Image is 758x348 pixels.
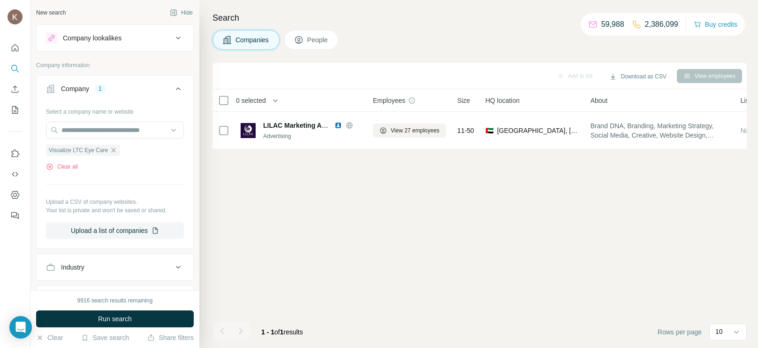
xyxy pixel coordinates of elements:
[457,96,470,105] span: Size
[147,333,194,342] button: Share filters
[485,96,520,105] span: HQ location
[280,328,284,336] span: 1
[715,327,723,336] p: 10
[46,206,184,215] p: Your list is private and won't be saved or shared.
[36,333,63,342] button: Clear
[46,162,78,171] button: Clear all
[485,126,493,135] span: 🇦🇪
[46,104,184,116] div: Select a company name or website
[95,85,106,93] div: 1
[603,70,673,84] button: Download as CSV
[61,84,89,93] div: Company
[373,96,405,105] span: Employees
[163,6,199,20] button: Hide
[37,27,193,49] button: Company lookalikes
[81,333,129,342] button: Save search
[8,186,23,203] button: Dashboard
[77,296,153,305] div: 9916 search results remaining
[8,39,23,56] button: Quick start
[36,8,66,17] div: New search
[46,198,184,206] p: Upload a CSV of company websites.
[274,328,280,336] span: of
[591,121,729,140] span: Brand DNA, Branding, Marketing Strategy, Social Media, Creative, Website Design, Events Management.
[307,35,329,45] span: People
[37,288,193,310] button: HQ location
[591,96,608,105] span: About
[49,146,108,155] span: Visualize LTC Eye Care
[373,124,446,138] button: View 27 employees
[8,81,23,98] button: Enrich CSV
[391,126,440,135] span: View 27 employees
[212,11,747,24] h4: Search
[263,122,355,129] span: LILAC Marketing AND Events
[8,145,23,162] button: Use Surfe on LinkedIn
[8,101,23,118] button: My lists
[37,77,193,104] button: Company1
[263,132,364,140] div: Advertising
[658,327,702,337] span: Rows per page
[261,328,274,336] span: 1 - 1
[261,328,303,336] span: results
[8,9,23,24] img: Avatar
[8,60,23,77] button: Search
[98,314,132,324] span: Run search
[8,207,23,224] button: Feedback
[334,122,342,129] img: LinkedIn logo
[601,19,624,30] p: 59,988
[36,61,194,70] p: Company information
[694,18,737,31] button: Buy credits
[241,123,256,138] img: Logo of LILAC Marketing AND Events
[46,222,184,239] button: Upload a list of companies
[645,19,678,30] p: 2,386,099
[61,263,84,272] div: Industry
[741,96,754,105] span: Lists
[457,126,474,135] span: 11-50
[497,126,579,135] span: [GEOGRAPHIC_DATA], [GEOGRAPHIC_DATA]
[9,316,32,339] div: Open Intercom Messenger
[8,166,23,183] button: Use Surfe API
[236,96,266,105] span: 0 selected
[63,33,121,43] div: Company lookalikes
[235,35,270,45] span: Companies
[37,256,193,278] button: Industry
[36,310,194,327] button: Run search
